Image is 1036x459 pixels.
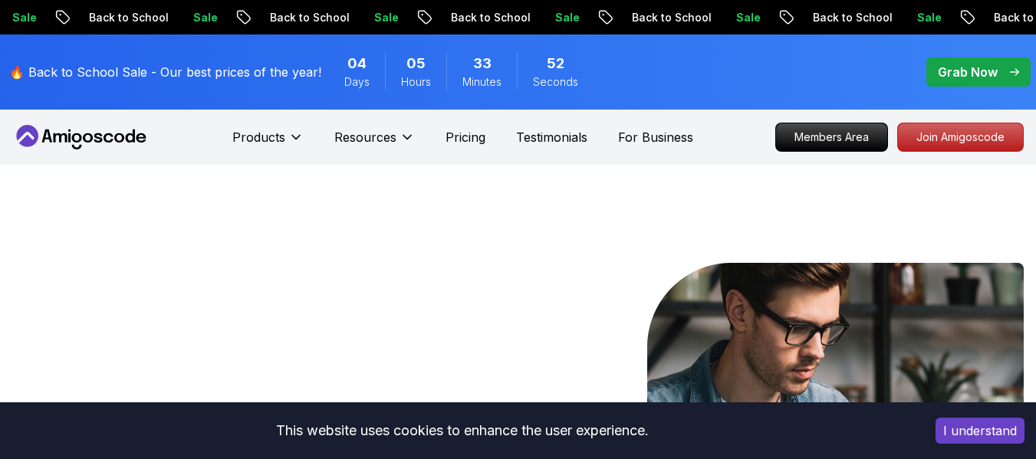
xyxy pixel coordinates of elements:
[232,128,304,159] button: Products
[903,10,952,25] p: Sale
[347,53,367,74] span: 4 Days
[360,10,409,25] p: Sale
[898,123,1023,151] p: Join Amigoscode
[12,414,913,448] div: This website uses cookies to enhance the user experience.
[256,10,360,25] p: Back to School
[897,123,1024,152] a: Join Amigoscode
[344,74,370,90] span: Days
[179,10,229,25] p: Sale
[401,74,431,90] span: Hours
[9,63,321,81] p: 🔥 Back to School Sale - Our best prices of the year!
[334,128,396,146] p: Resources
[541,10,590,25] p: Sale
[334,128,415,159] button: Resources
[516,128,587,146] a: Testimonials
[618,10,722,25] p: Back to School
[722,10,771,25] p: Sale
[938,63,998,81] p: Grab Now
[446,128,485,146] a: Pricing
[473,53,492,74] span: 33 Minutes
[799,10,903,25] p: Back to School
[547,53,564,74] span: 52 Seconds
[437,10,541,25] p: Back to School
[936,418,1024,444] button: Accept cookies
[533,74,578,90] span: Seconds
[406,53,426,74] span: 5 Hours
[775,123,888,152] a: Members Area
[462,74,502,90] span: Minutes
[75,10,179,25] p: Back to School
[232,128,285,146] p: Products
[776,123,887,151] p: Members Area
[618,128,693,146] a: For Business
